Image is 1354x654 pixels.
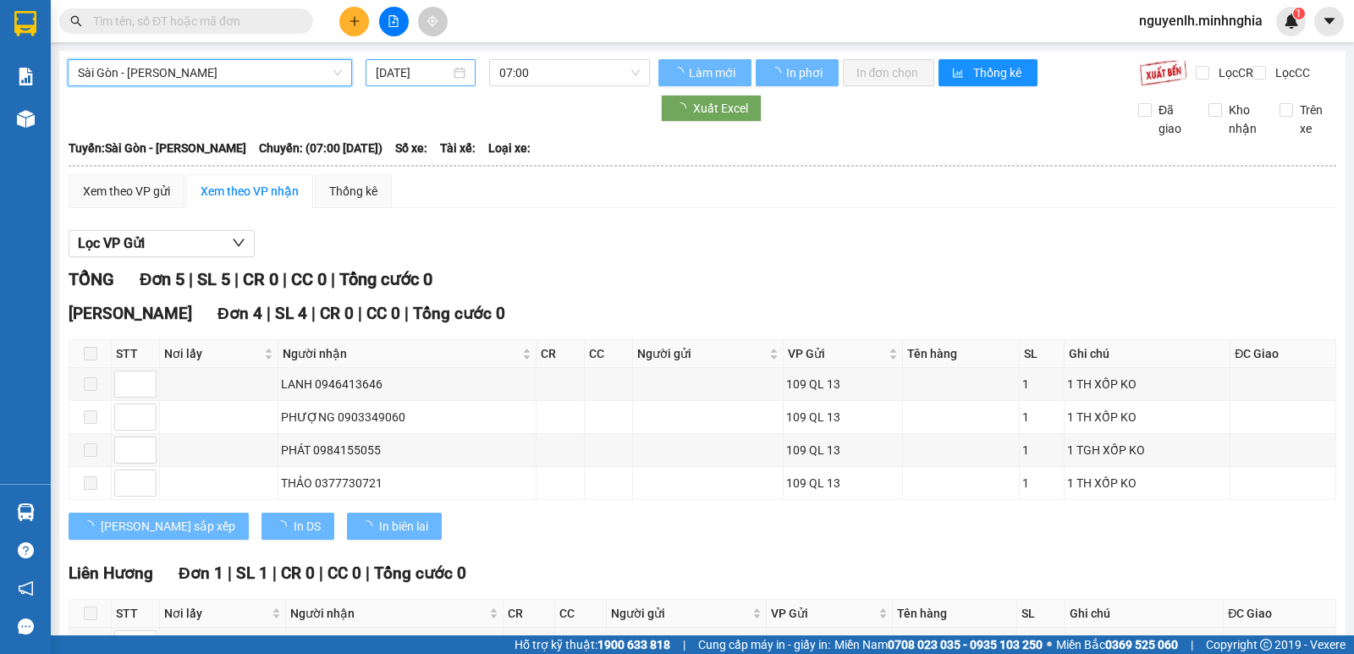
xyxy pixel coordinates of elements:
span: | [234,269,239,289]
input: 13/09/2025 [376,63,451,82]
span: ⚪️ [1047,641,1052,648]
div: Thống kê [329,182,377,201]
span: file-add [388,15,399,27]
span: | [319,563,323,583]
span: In DS [294,517,321,536]
span: Cung cấp máy in - giấy in: [698,635,830,654]
span: [PERSON_NAME] sắp xếp [101,517,235,536]
div: HIỀN 0913854120 [289,635,500,653]
span: Hỗ trợ kỹ thuật: [515,635,670,654]
button: In biên lai [347,513,442,540]
span: | [283,269,287,289]
th: SL [1020,340,1065,368]
button: [PERSON_NAME] sắp xếp [69,513,249,540]
b: Tuyến: Sài Gòn - [PERSON_NAME] [69,141,246,155]
span: 1 [1296,8,1302,19]
input: Tìm tên, số ĐT hoặc mã đơn [93,12,293,30]
img: warehouse-icon [17,110,35,128]
span: SL 5 [197,269,230,289]
span: | [267,304,271,323]
div: 109 QL 13 [769,635,889,653]
span: VP Gửi [771,604,875,623]
button: aim [418,7,448,36]
th: STT [112,340,160,368]
span: notification [18,580,34,596]
span: nguyenlh.minhnghia [1126,10,1276,31]
span: Làm mới [689,63,738,82]
div: 1 TGH XỐP KO [1067,441,1227,459]
span: Chuyến: (07:00 [DATE]) [259,139,383,157]
span: | [272,563,277,583]
span: | [331,269,335,289]
span: CC 0 [291,269,327,289]
div: 1 TH XỐP KO [1067,375,1227,393]
span: [PERSON_NAME] [69,304,192,323]
th: CR [537,340,585,368]
span: Nơi lấy [164,344,261,363]
span: Người gửi [637,344,766,363]
img: warehouse-icon [17,503,35,521]
span: VP Gửi [788,344,884,363]
img: icon-new-feature [1284,14,1299,29]
span: loading [674,102,693,114]
div: LANH 0946413646 [281,375,532,393]
button: Lọc VP Gửi [69,230,255,257]
span: | [311,304,316,323]
strong: 0369 525 060 [1105,638,1178,651]
img: solution-icon [17,68,35,85]
div: 1 [1022,408,1061,426]
span: CC 0 [327,563,361,583]
span: loading [672,67,686,79]
div: 1 [1022,375,1061,393]
span: Đơn 1 [179,563,223,583]
span: CR 0 [243,269,278,289]
button: Làm mới [658,59,751,86]
span: Tổng cước 0 [374,563,466,583]
span: message [18,618,34,635]
span: | [358,304,362,323]
span: Miền Bắc [1056,635,1178,654]
span: Lọc VP Gửi [78,233,145,254]
img: logo-vxr [14,11,36,36]
span: Người nhận [290,604,486,623]
img: 9k= [1139,59,1187,86]
th: CC [555,600,607,628]
th: ĐC Giao [1224,600,1336,628]
span: loading [361,520,379,532]
div: 1 TH XỐP KO [1067,408,1227,426]
span: Tổng cước 0 [413,304,505,323]
span: CR 0 [320,304,354,323]
span: In phơi [786,63,825,82]
span: Đơn 4 [217,304,262,323]
span: TỔNG [69,269,114,289]
span: In biên lai [379,517,428,536]
span: Nơi lấy [164,604,268,623]
div: 109 QL 13 [786,375,899,393]
div: Xem theo VP nhận [201,182,299,201]
span: | [189,269,193,289]
div: PHƯỢNG 0903349060 [281,408,532,426]
button: Xuất Excel [661,95,762,122]
button: caret-down [1314,7,1344,36]
span: SL 4 [275,304,307,323]
span: Lọc CC [1269,63,1313,82]
span: Người nhận [283,344,518,363]
span: loading [275,520,294,532]
span: 07:00 [499,60,639,85]
div: 1 TH XỐP KO [1067,474,1227,492]
span: Miền Nam [834,635,1043,654]
div: Xem theo VP gửi [83,182,170,201]
span: CC 0 [366,304,400,323]
span: plus [349,15,361,27]
strong: 1900 633 818 [597,638,670,651]
span: | [405,304,409,323]
span: | [683,635,685,654]
span: Lọc CR [1212,63,1256,82]
button: In đơn chọn [843,59,935,86]
span: Liên Hương [69,563,153,583]
th: Ghi chú [1065,600,1224,628]
span: Đã giao [1152,101,1196,138]
div: 109 QL 13 [786,441,899,459]
th: Tên hàng [893,600,1017,628]
div: 1 [1020,635,1062,653]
